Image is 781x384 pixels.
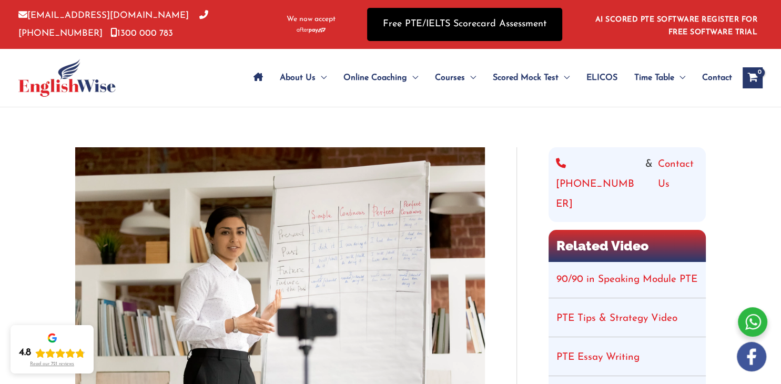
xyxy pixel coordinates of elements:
[297,27,326,33] img: Afterpay-Logo
[556,275,697,285] a: 90/90 in Speaking Module PTE
[18,11,208,37] a: [PHONE_NUMBER]
[694,59,732,96] a: Contact
[493,59,559,96] span: Scored Mock Test
[19,347,85,359] div: Rating: 4.8 out of 5
[549,230,706,262] h2: Related Video
[634,59,674,96] span: Time Table
[367,8,562,41] a: Free PTE/IELTS Scorecard Assessment
[743,67,763,88] a: View Shopping Cart, empty
[626,59,694,96] a: Time TableMenu Toggle
[18,11,189,20] a: [EMAIL_ADDRESS][DOMAIN_NAME]
[287,14,336,25] span: We now accept
[19,347,31,359] div: 4.8
[110,29,173,38] a: 1300 000 783
[556,314,677,324] a: PTE Tips & Strategy Video
[271,59,335,96] a: About UsMenu Toggle
[18,59,116,97] img: cropped-ew-logo
[245,59,732,96] nav: Site Navigation: Main Menu
[589,7,763,42] aside: Header Widget 1
[316,59,327,96] span: Menu Toggle
[674,59,685,96] span: Menu Toggle
[335,59,427,96] a: Online CoachingMenu Toggle
[658,155,698,215] a: Contact Us
[737,342,766,371] img: white-facebook.png
[427,59,484,96] a: CoursesMenu Toggle
[578,59,626,96] a: ELICOS
[559,59,570,96] span: Menu Toggle
[586,59,617,96] span: ELICOS
[465,59,476,96] span: Menu Toggle
[556,155,640,215] a: [PHONE_NUMBER]
[556,352,640,362] a: PTE Essay Writing
[343,59,407,96] span: Online Coaching
[407,59,418,96] span: Menu Toggle
[556,155,698,215] div: &
[702,59,732,96] span: Contact
[595,16,758,36] a: AI SCORED PTE SOFTWARE REGISTER FOR FREE SOFTWARE TRIAL
[484,59,578,96] a: Scored Mock TestMenu Toggle
[435,59,465,96] span: Courses
[280,59,316,96] span: About Us
[30,361,74,367] div: Read our 721 reviews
